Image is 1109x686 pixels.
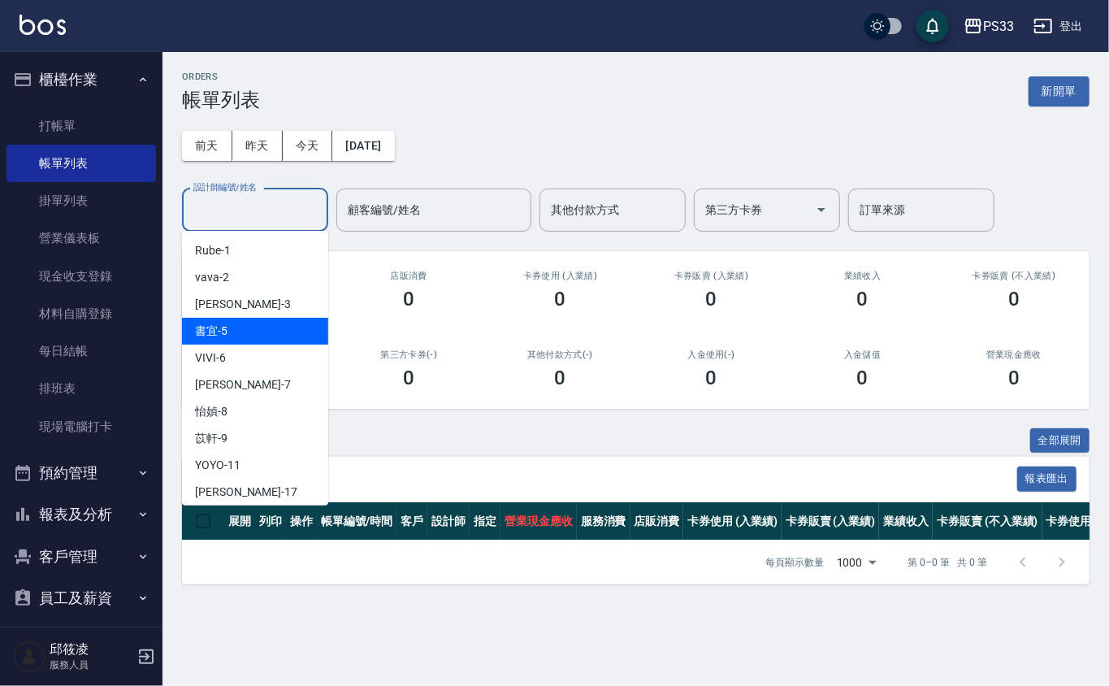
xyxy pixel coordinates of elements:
th: 業績收入 [879,502,933,541]
h2: 入金使用(-) [655,350,767,360]
button: [DATE] [332,131,394,161]
p: 服務人員 [50,658,132,672]
th: 展開 [224,502,255,541]
h2: 店販消費 [353,271,465,281]
span: Rube -1 [195,242,231,259]
h2: 其他付款方式(-) [504,350,616,360]
a: 材料自購登錄 [6,295,156,332]
h2: 卡券販賣 (不入業績) [958,271,1070,281]
span: [PERSON_NAME] -3 [195,296,291,313]
button: 櫃檯作業 [6,59,156,101]
button: 報表及分析 [6,493,156,536]
a: 報表匯出 [1017,471,1077,486]
h3: 0 [554,288,565,310]
button: 登出 [1027,11,1090,41]
h3: 0 [1008,288,1020,310]
a: 現金收支登錄 [6,258,156,295]
button: 員工及薪資 [6,577,156,619]
a: 帳單列表 [6,145,156,182]
a: 打帳單 [6,107,156,145]
label: 設計師編號/姓名 [193,181,257,193]
th: 服務消費 [577,502,630,541]
button: save [916,10,949,42]
h2: 營業現金應收 [958,350,1070,360]
th: 設計師 [427,502,470,541]
th: 卡券使用 (入業績) [683,502,782,541]
span: 怡媜 -8 [195,403,227,420]
button: 報表匯出 [1017,467,1077,492]
h2: 卡券使用 (入業績) [504,271,616,281]
button: 全部展開 [1030,428,1090,454]
button: 預約管理 [6,452,156,494]
p: 第 0–0 筆 共 0 筆 [908,555,987,570]
span: [PERSON_NAME] -7 [195,376,291,393]
h3: 0 [706,288,717,310]
div: PS33 [983,16,1014,37]
button: 前天 [182,131,232,161]
th: 店販消費 [630,502,684,541]
p: 每頁顯示數量 [765,555,824,570]
button: 今天 [283,131,333,161]
h3: 0 [1008,367,1020,389]
button: Open [808,197,834,223]
h2: 第三方卡券(-) [353,350,465,360]
button: 新開單 [1029,76,1090,106]
th: 操作 [286,502,317,541]
th: 列印 [255,502,286,541]
a: 每日結帳 [6,332,156,370]
span: VIVI -6 [195,350,226,367]
th: 營業現金應收 [500,502,577,541]
a: 排班表 [6,370,156,407]
h2: ORDERS [182,72,260,82]
div: 1000 [830,541,882,584]
h3: 0 [706,367,717,389]
button: 客戶管理 [6,536,156,578]
a: 新開單 [1029,83,1090,98]
a: 營業儀表板 [6,219,156,257]
h3: 0 [554,367,565,389]
h3: 0 [857,367,869,389]
th: 帳單編號/時間 [317,502,397,541]
img: Person [13,640,45,673]
button: 昨天 [232,131,283,161]
h2: 卡券販賣 (入業績) [655,271,767,281]
h5: 邱筱凌 [50,641,132,658]
th: 卡券販賣 (不入業績) [933,502,1042,541]
span: [PERSON_NAME] -17 [195,484,297,501]
h3: 0 [857,288,869,310]
span: vava -2 [195,269,229,286]
th: 客戶 [396,502,427,541]
h3: 0 [403,367,414,389]
span: 書宜 -5 [195,323,227,340]
th: 卡券使用(-) [1042,502,1109,541]
h3: 0 [403,288,414,310]
span: YOYO -11 [195,457,240,474]
span: 訂單列表 [201,471,1017,488]
h2: 入金儲值 [807,350,919,360]
h2: 業績收入 [807,271,919,281]
a: 現場電腦打卡 [6,408,156,445]
th: 卡券販賣 (入業績) [782,502,880,541]
img: Logo [19,15,66,35]
th: 指定 [470,502,500,541]
a: 掛單列表 [6,182,156,219]
button: PS33 [957,10,1020,43]
span: 苡軒 -9 [195,430,227,447]
h3: 帳單列表 [182,89,260,111]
